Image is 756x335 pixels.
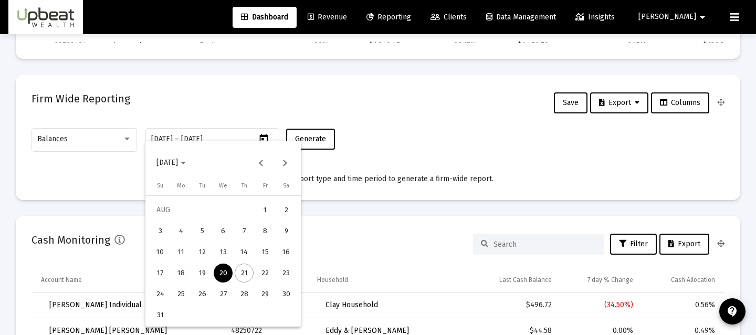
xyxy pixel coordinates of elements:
div: 29 [256,285,275,303]
button: 2025-08-13 [213,242,234,263]
button: 2025-08-17 [150,263,171,284]
button: 2025-08-23 [276,263,297,284]
div: 4 [172,222,191,240]
button: 2025-08-27 [213,284,234,305]
button: 2025-08-12 [192,242,213,263]
button: 2025-08-03 [150,221,171,242]
div: 7 [235,222,254,240]
div: 28 [235,285,254,303]
button: 2025-08-24 [150,284,171,305]
button: 2025-08-25 [171,284,192,305]
div: 8 [256,222,275,240]
div: 20 [214,264,233,282]
button: Previous month [251,152,272,173]
div: 10 [151,243,170,261]
button: 2025-08-26 [192,284,213,305]
button: 2025-08-11 [171,242,192,263]
div: 19 [193,264,212,282]
span: Fr [263,182,268,189]
span: [DATE] [156,158,178,167]
button: 2025-08-29 [255,284,276,305]
button: 2025-08-04 [171,221,192,242]
div: 13 [214,243,233,261]
div: 9 [277,222,296,240]
span: Su [157,182,163,189]
div: 14 [235,243,254,261]
span: Mo [177,182,185,189]
button: 2025-08-10 [150,242,171,263]
div: 31 [151,306,170,324]
div: 27 [214,285,233,303]
button: 2025-08-19 [192,263,213,284]
div: 18 [172,264,191,282]
span: We [219,182,227,189]
div: 3 [151,222,170,240]
button: 2025-08-21 [234,263,255,284]
div: 17 [151,264,170,282]
div: 2 [277,201,296,219]
button: 2025-08-22 [255,263,276,284]
button: Choose month and year [148,152,194,173]
button: 2025-08-20 [213,263,234,284]
td: AUG [150,200,255,221]
div: 6 [214,222,233,240]
div: 23 [277,264,296,282]
span: Tu [199,182,205,189]
button: 2025-08-31 [150,305,171,326]
div: 25 [172,285,191,303]
div: 26 [193,285,212,303]
div: 1 [256,201,275,219]
button: 2025-08-14 [234,242,255,263]
button: 2025-08-18 [171,263,192,284]
div: 30 [277,285,296,303]
button: 2025-08-08 [255,221,276,242]
button: 2025-08-07 [234,221,255,242]
div: 11 [172,243,191,261]
span: Sa [283,182,289,189]
span: Th [241,182,247,189]
button: 2025-08-06 [213,221,234,242]
div: 21 [235,264,254,282]
button: 2025-08-28 [234,284,255,305]
div: 5 [193,222,212,240]
button: 2025-08-30 [276,284,297,305]
button: 2025-08-15 [255,242,276,263]
div: 24 [151,285,170,303]
button: 2025-08-16 [276,242,297,263]
div: 12 [193,243,212,261]
button: Next month [275,152,296,173]
div: 16 [277,243,296,261]
button: 2025-08-01 [255,200,276,221]
button: 2025-08-02 [276,200,297,221]
div: 22 [256,264,275,282]
div: 15 [256,243,275,261]
button: 2025-08-09 [276,221,297,242]
button: 2025-08-05 [192,221,213,242]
